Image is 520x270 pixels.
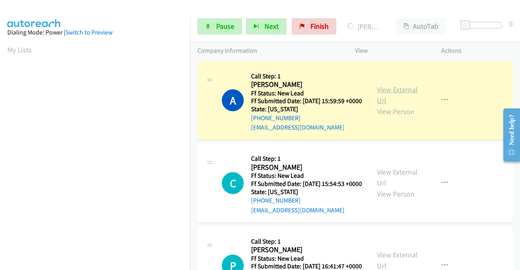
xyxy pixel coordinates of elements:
p: [PERSON_NAME] [347,21,381,32]
a: My Lists [7,45,32,54]
div: 0 [509,18,513,29]
span: Pause [216,22,234,31]
h5: Ff Status: New Lead [251,172,362,180]
div: The call is yet to be attempted [222,172,244,194]
div: Delay between calls (in seconds) [464,22,502,28]
h5: State: [US_STATE] [251,105,362,113]
h5: Call Step: 1 [251,155,362,163]
iframe: Resource Center [497,103,520,167]
h1: A [222,89,244,111]
p: Company Information [197,46,340,56]
h2: [PERSON_NAME] [251,163,360,172]
a: [PHONE_NUMBER] [251,197,301,204]
h2: [PERSON_NAME] [251,245,362,255]
h5: Ff Submitted Date: [DATE] 15:54:53 +0000 [251,180,362,188]
button: AutoTab [396,18,446,35]
a: View External Url [377,85,418,105]
h5: Ff Status: New Lead [251,255,362,263]
a: [EMAIL_ADDRESS][DOMAIN_NAME] [251,206,344,214]
span: Next [264,22,279,31]
a: Switch to Preview [65,28,113,36]
h5: Call Step: 1 [251,238,362,246]
h5: Ff Submitted Date: [DATE] 15:59:59 +0000 [251,97,362,105]
p: Actions [441,46,513,56]
a: [PHONE_NUMBER] [251,114,301,122]
h1: C [222,172,244,194]
div: Dialing Mode: Power | [7,28,183,37]
h5: Ff Status: New Lead [251,89,362,97]
a: Pause [197,18,242,35]
p: View [355,46,427,56]
a: View External Url [377,167,418,188]
h2: [PERSON_NAME] [251,80,360,89]
span: Finish [310,22,329,31]
h5: Call Step: 1 [251,72,362,80]
a: [EMAIL_ADDRESS][DOMAIN_NAME] [251,123,344,131]
a: Finish [292,18,336,35]
a: View Person [377,189,414,199]
h5: State: [US_STATE] [251,188,362,196]
button: Next [246,18,286,35]
a: View Person [377,107,414,116]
